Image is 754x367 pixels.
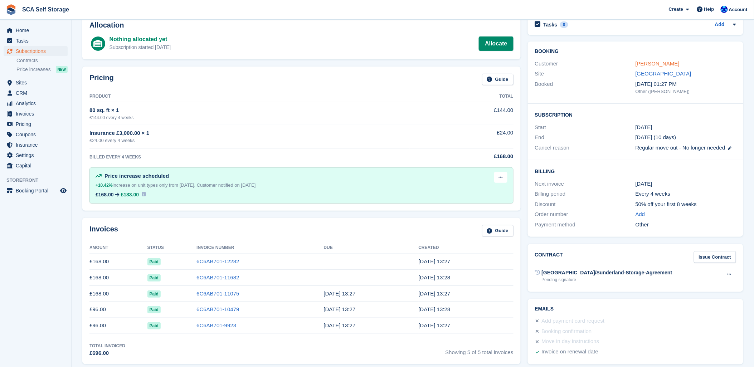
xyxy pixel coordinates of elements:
[147,242,197,254] th: Status
[16,66,51,73] span: Price increases
[482,74,514,85] a: Guide
[16,46,59,56] span: Subscriptions
[4,150,68,160] a: menu
[16,161,59,171] span: Capital
[4,46,68,56] a: menu
[16,186,59,196] span: Booking Portal
[560,21,568,28] div: 0
[721,6,728,13] img: Kelly Neesham
[324,322,356,328] time: 2025-04-20 12:27:44 UTC
[419,290,451,297] time: 2025-06-14 12:27:51 UTC
[636,70,691,77] a: [GEOGRAPHIC_DATA]
[59,186,68,195] a: Preview store
[96,182,195,188] span: increase on unit types only from [DATE].
[636,134,676,140] span: [DATE] (10 days)
[324,306,356,312] time: 2025-05-18 12:27:44 UTC
[324,290,356,297] time: 2025-06-15 12:27:44 UTC
[419,322,451,328] time: 2025-04-19 12:27:44 UTC
[535,200,636,209] div: Discount
[636,180,736,188] div: [DATE]
[4,186,68,196] a: menu
[535,123,636,132] div: Start
[4,129,68,140] a: menu
[535,49,736,54] h2: Booking
[110,35,171,44] div: Nothing allocated yet
[56,66,68,73] div: NEW
[715,21,725,29] a: Add
[110,44,171,51] div: Subscription started [DATE]
[636,123,652,132] time: 2025-04-19 00:00:00 UTC
[729,6,748,13] span: Account
[16,129,59,140] span: Coupons
[6,177,71,184] span: Storefront
[89,154,410,160] div: BILLED EVERY 4 WEEKS
[535,180,636,188] div: Next invoice
[147,306,161,313] span: Paid
[121,192,139,197] span: £183.00
[419,306,451,312] time: 2025-05-17 12:28:28 UTC
[636,221,736,229] div: Other
[89,129,410,137] div: Insurance £3,000.00 × 1
[410,152,514,161] div: £168.00
[535,80,636,95] div: Booked
[636,200,736,209] div: 50% off your first 8 weeks
[4,36,68,46] a: menu
[16,119,59,129] span: Pricing
[4,25,68,35] a: menu
[89,318,147,334] td: £96.00
[89,349,125,357] div: £696.00
[542,337,599,346] div: Move in day instructions
[16,140,59,150] span: Insurance
[535,221,636,229] div: Payment method
[704,6,714,13] span: Help
[16,88,59,98] span: CRM
[89,242,147,254] th: Amount
[89,106,410,114] div: 80 sq. ft × 1
[89,225,118,237] h2: Invoices
[147,322,161,329] span: Paid
[482,225,514,237] a: Guide
[636,190,736,198] div: Every 4 weeks
[535,60,636,68] div: Customer
[89,343,125,349] div: Total Invoiced
[4,109,68,119] a: menu
[542,277,672,283] div: Pending signature
[16,65,68,73] a: Price increases NEW
[636,60,680,67] a: [PERSON_NAME]
[535,167,736,175] h2: Billing
[142,192,146,196] img: icon-info-931a05b42745ab749e9cb3f8fd5492de83d1ef71f8849c2817883450ef4d471b.svg
[196,242,324,254] th: Invoice Number
[542,317,605,326] div: Add payment card request
[196,290,239,297] a: 6C6AB701-11075
[410,125,514,148] td: £24.00
[479,36,513,51] a: Allocate
[542,269,672,277] div: [GEOGRAPHIC_DATA]/Sunderland-Storage-Agreement
[669,6,683,13] span: Create
[89,302,147,318] td: £96.00
[636,145,725,151] span: Regular move out - No longer needed
[196,274,239,280] a: 6C6AB701-11682
[4,140,68,150] a: menu
[419,274,451,280] time: 2025-07-12 12:28:30 UTC
[535,144,636,152] div: Cancel reason
[535,111,736,118] h2: Subscription
[636,210,645,219] a: Add
[636,80,736,88] div: [DATE] 01:27 PM
[89,21,514,29] h2: Allocation
[446,343,514,357] span: Showing 5 of 5 total invoices
[196,306,239,312] a: 6C6AB701-10479
[89,74,114,85] h2: Pricing
[16,78,59,88] span: Sites
[410,91,514,102] th: Total
[535,306,736,312] h2: Emails
[147,290,161,298] span: Paid
[535,190,636,198] div: Billing period
[4,161,68,171] a: menu
[410,102,514,125] td: £144.00
[694,251,736,263] a: Issue Contract
[197,182,256,188] span: Customer notified on [DATE]
[104,173,169,179] span: Price increase scheduled
[542,348,598,356] div: Invoice on renewal date
[147,274,161,282] span: Paid
[89,270,147,286] td: £168.00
